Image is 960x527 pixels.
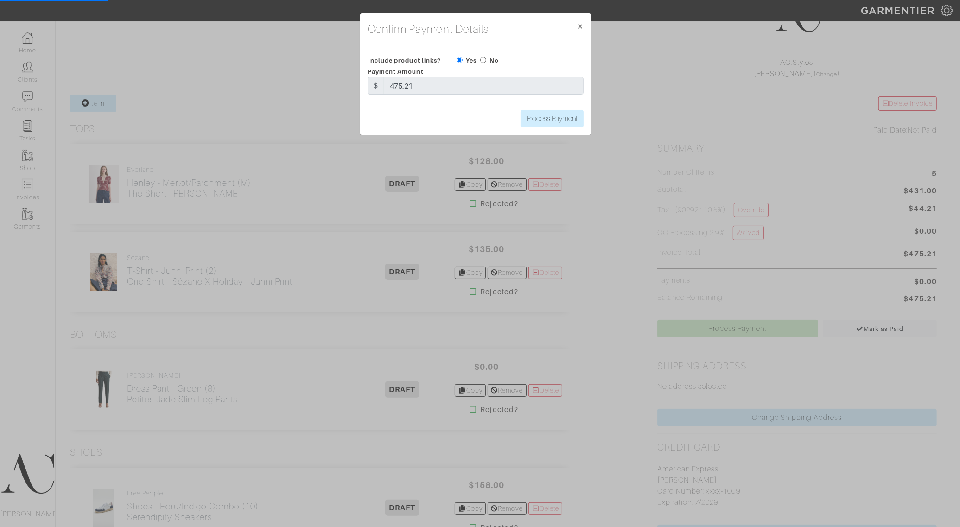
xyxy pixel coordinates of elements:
[466,56,477,65] label: Yes
[368,21,489,38] h4: Confirm Payment Details
[521,110,584,127] input: Process Payment
[368,54,441,67] span: Include product links?
[368,68,424,75] span: Payment Amount
[577,20,584,32] span: ×
[490,56,499,65] label: No
[368,77,384,95] div: $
